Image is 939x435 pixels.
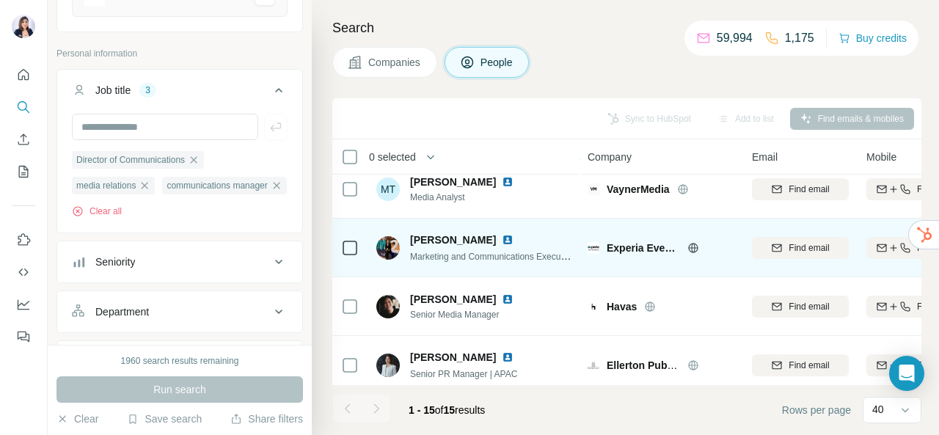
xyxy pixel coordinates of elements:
[139,84,156,97] div: 3
[332,18,921,38] h4: Search
[435,404,444,416] span: of
[502,351,514,363] img: LinkedIn logo
[502,234,514,246] img: LinkedIn logo
[12,259,35,285] button: Use Surfe API
[12,291,35,318] button: Dashboard
[502,176,514,188] img: LinkedIn logo
[717,29,753,47] p: 59,994
[410,250,574,262] span: Marketing and Communications Executive
[368,55,422,70] span: Companies
[872,402,884,417] p: 40
[410,292,496,307] span: [PERSON_NAME]
[410,175,496,189] span: [PERSON_NAME]
[782,403,851,417] span: Rows per page
[121,354,239,368] div: 1960 search results remaining
[12,94,35,120] button: Search
[409,404,485,416] span: results
[57,294,302,329] button: Department
[76,179,136,192] span: media relations
[785,29,814,47] p: 1,175
[127,412,202,426] button: Save search
[752,354,849,376] button: Find email
[410,308,531,321] span: Senior Media Manager
[607,359,728,371] span: Ellerton Public Relations
[56,412,98,426] button: Clear
[230,412,303,426] button: Share filters
[789,241,829,255] span: Find email
[57,73,302,114] button: Job title3
[12,323,35,350] button: Feedback
[76,153,185,167] span: Director of Communications
[12,62,35,88] button: Quick start
[410,369,517,379] span: Senior PR Manager | APAC
[12,15,35,38] img: Avatar
[12,126,35,153] button: Enrich CSV
[409,404,435,416] span: 1 - 15
[588,359,599,371] img: Logo of Ellerton Public Relations
[588,242,599,254] img: Logo of Experia Events Pte
[95,255,135,269] div: Seniority
[588,301,599,312] img: Logo of Havas
[607,299,637,314] span: Havas
[481,55,514,70] span: People
[376,295,400,318] img: Avatar
[502,293,514,305] img: LinkedIn logo
[57,344,302,379] button: Personal location1
[410,191,531,204] span: Media Analyst
[588,183,599,195] img: Logo of VaynerMedia
[789,300,829,313] span: Find email
[376,178,400,201] div: MT
[789,183,829,196] span: Find email
[838,28,907,48] button: Buy credits
[607,241,680,255] span: Experia Events Pte
[376,236,400,260] img: Avatar
[72,205,122,218] button: Clear all
[889,356,924,391] div: Open Intercom Messenger
[12,158,35,185] button: My lists
[444,404,456,416] span: 15
[789,359,829,372] span: Find email
[866,150,896,164] span: Mobile
[607,182,670,197] span: VaynerMedia
[95,304,149,319] div: Department
[410,233,496,247] span: [PERSON_NAME]
[369,150,416,164] span: 0 selected
[12,227,35,253] button: Use Surfe on LinkedIn
[752,237,849,259] button: Find email
[588,150,632,164] span: Company
[752,296,849,318] button: Find email
[410,350,496,365] span: [PERSON_NAME]
[376,354,400,377] img: Avatar
[56,47,303,60] p: Personal information
[167,179,267,192] span: communications manager
[752,178,849,200] button: Find email
[95,83,131,98] div: Job title
[752,150,778,164] span: Email
[57,244,302,279] button: Seniority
